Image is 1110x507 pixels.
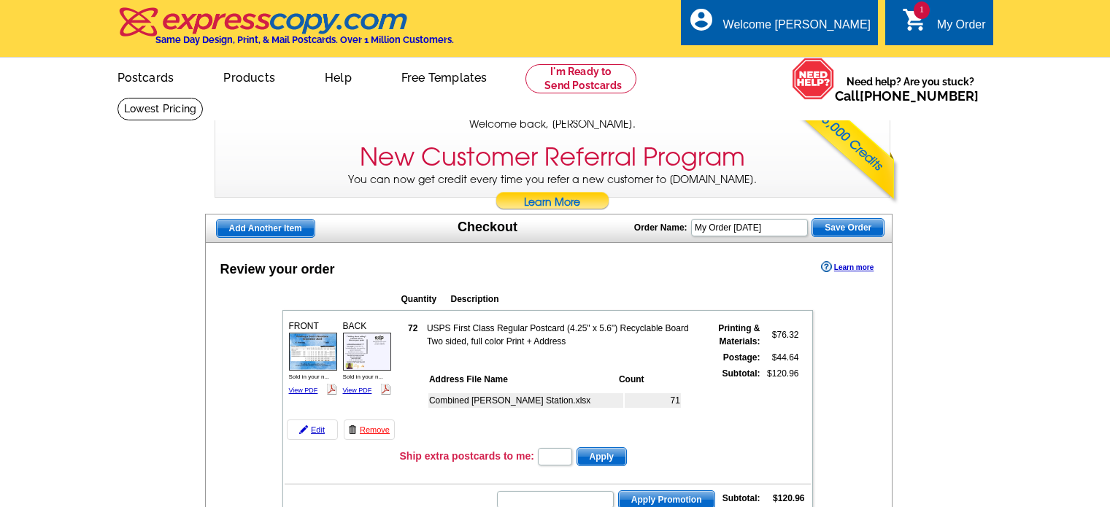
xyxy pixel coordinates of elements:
span: Add Another Item [217,220,315,237]
th: Address File Name [428,372,617,387]
img: trashcan-icon.gif [348,425,357,434]
span: Sold in your n... [343,374,384,380]
strong: Printing & Materials: [718,323,760,347]
button: Apply [577,447,627,466]
a: 1 shopping_cart My Order [902,16,986,34]
div: FRONT [287,317,339,398]
span: Call [835,88,979,104]
td: $44.64 [763,350,800,365]
a: View PDF [289,387,318,394]
strong: $120.96 [773,493,804,503]
a: Learn More [495,192,610,214]
a: Learn more [821,261,874,273]
div: Welcome [PERSON_NAME] [723,18,871,39]
th: Quantity [401,292,449,306]
img: pencil-icon.gif [299,425,308,434]
a: Same Day Design, Print, & Mail Postcards. Over 1 Million Customers. [117,18,454,45]
td: $120.96 [763,366,800,442]
a: View PDF [343,387,372,394]
div: BACK [341,317,393,398]
td: 71 [625,393,681,408]
span: 1 [914,1,930,19]
img: help [792,58,835,100]
h3: New Customer Referral Program [360,142,745,172]
img: small-thumb.jpg [289,333,337,370]
a: [PHONE_NUMBER] [860,88,979,104]
button: Save Order [812,218,884,237]
img: pdf_logo.png [380,384,391,395]
h3: Ship extra postcards to me: [400,449,534,463]
strong: 72 [408,323,417,333]
p: You can now get credit every time you refer a new customer to [DOMAIN_NAME]. [215,172,890,214]
div: My Order [937,18,986,39]
span: Sold in your n... [289,374,330,380]
span: Welcome back, [PERSON_NAME]. [469,117,636,132]
img: small-thumb.jpg [343,333,391,370]
div: Review your order [220,260,335,279]
strong: Subtotal: [722,368,760,379]
h4: Same Day Design, Print, & Mail Postcards. Over 1 Million Customers. [155,34,454,45]
td: USPS First Class Regular Postcard (4.25" x 5.6") Recyclable Board Two sided, full color Print + A... [426,321,701,349]
span: Apply [577,448,626,465]
a: Remove [344,419,395,440]
h1: Checkout [458,220,517,235]
i: shopping_cart [902,7,928,33]
a: Postcards [94,59,198,93]
a: Add Another Item [216,219,315,238]
th: Count [618,372,681,387]
a: Help [301,59,375,93]
a: Products [200,59,298,93]
a: Free Templates [378,59,511,93]
img: pdf_logo.png [326,384,337,395]
strong: Postage: [723,352,760,363]
th: Description [450,292,717,306]
i: account_circle [688,7,714,33]
span: Need help? Are you stuck? [835,74,986,104]
td: Combined [PERSON_NAME] Station.xlsx [428,393,623,408]
td: $76.32 [763,321,800,349]
strong: Subtotal: [722,493,760,503]
a: Edit [287,419,338,440]
strong: Order Name: [634,222,687,233]
span: Save Order [812,219,884,236]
